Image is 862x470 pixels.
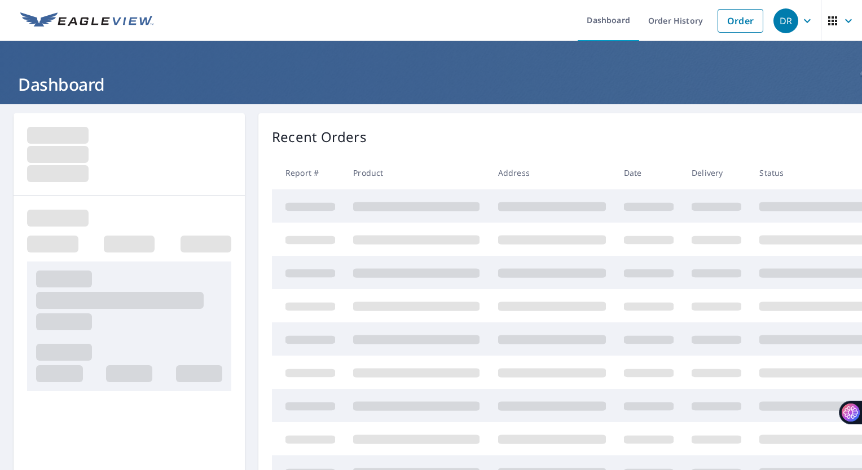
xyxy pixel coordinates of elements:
th: Date [615,156,683,189]
th: Product [344,156,489,189]
h1: Dashboard [14,73,848,96]
a: Order [718,9,763,33]
th: Report # [272,156,344,189]
p: Recent Orders [272,127,367,147]
th: Delivery [683,156,750,189]
img: EV Logo [20,12,153,29]
div: DR [773,8,798,33]
th: Address [489,156,615,189]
